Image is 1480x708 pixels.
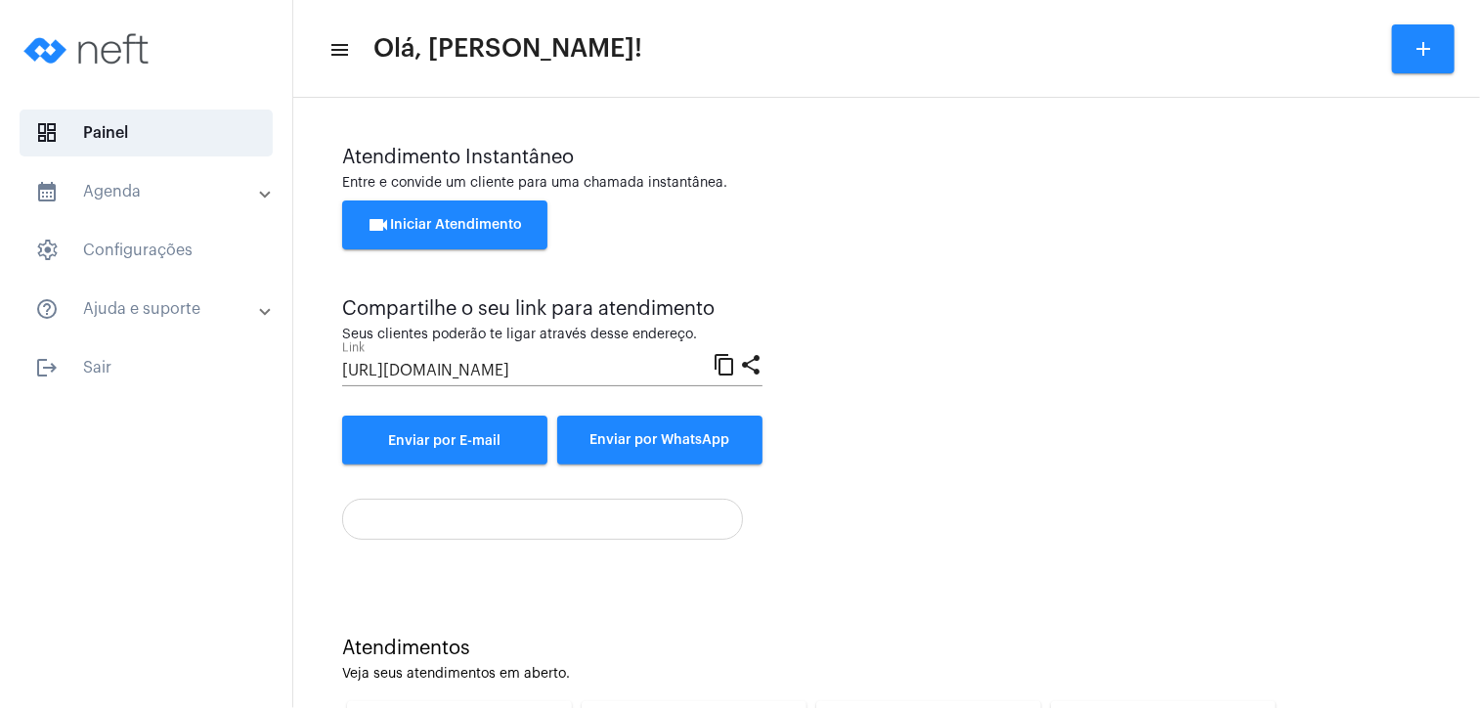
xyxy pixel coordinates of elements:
[12,286,292,332] mat-expansion-panel-header: sidenav iconAjuda e suporte
[342,147,1431,168] div: Atendimento Instantâneo
[342,200,547,249] button: Iniciar Atendimento
[20,110,273,156] span: Painel
[368,213,391,237] mat-icon: videocam
[35,180,261,203] mat-panel-title: Agenda
[35,297,261,321] mat-panel-title: Ajuda e suporte
[35,239,59,262] span: sidenav icon
[342,638,1431,659] div: Atendimentos
[35,356,59,379] mat-icon: sidenav icon
[557,416,762,465] button: Enviar por WhatsApp
[1412,37,1435,61] mat-icon: add
[713,352,736,376] mat-icon: content_copy
[35,297,59,321] mat-icon: sidenav icon
[342,667,1431,682] div: Veja seus atendimentos em aberto.
[20,344,273,391] span: Sair
[16,10,162,88] img: logo-neft-novo-2.png
[739,352,762,376] mat-icon: share
[328,38,348,62] mat-icon: sidenav icon
[368,218,523,232] span: Iniciar Atendimento
[35,180,59,203] mat-icon: sidenav icon
[342,328,762,342] div: Seus clientes poderão te ligar através desse endereço.
[20,227,273,274] span: Configurações
[12,168,292,215] mat-expansion-panel-header: sidenav iconAgenda
[342,176,1431,191] div: Entre e convide um cliente para uma chamada instantânea.
[590,433,730,447] span: Enviar por WhatsApp
[389,434,501,448] span: Enviar por E-mail
[373,33,642,65] span: Olá, [PERSON_NAME]!
[35,121,59,145] span: sidenav icon
[342,416,547,465] a: Enviar por E-mail
[342,298,762,320] div: Compartilhe o seu link para atendimento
